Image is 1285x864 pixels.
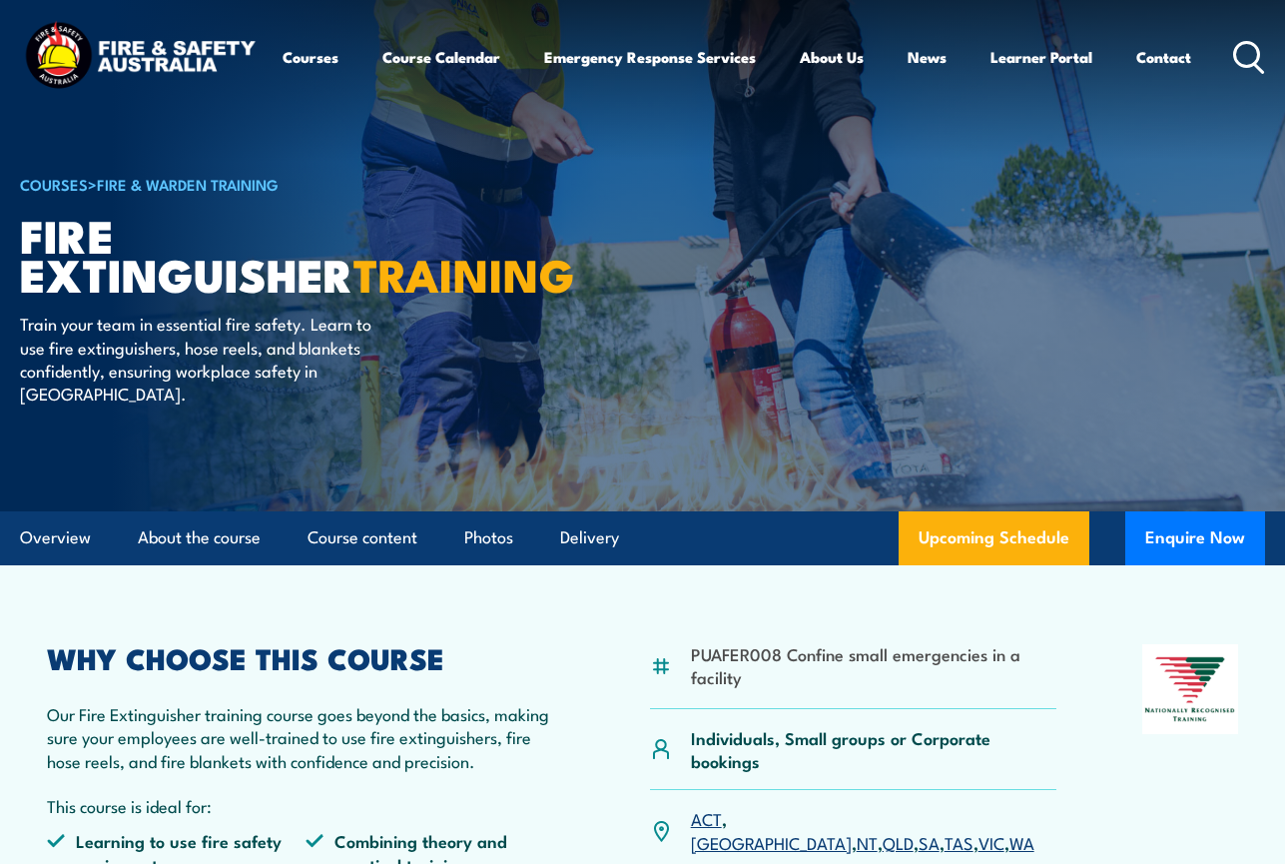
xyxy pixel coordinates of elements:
[691,726,1056,773] p: Individuals, Small groups or Corporate bookings
[990,33,1092,81] a: Learner Portal
[800,33,864,81] a: About Us
[899,511,1089,565] a: Upcoming Schedule
[691,806,722,830] a: ACT
[691,642,1056,689] li: PUAFER008 Confine small emergencies in a facility
[978,830,1004,854] a: VIC
[353,239,575,308] strong: TRAINING
[20,312,384,406] p: Train your team in essential fire safety. Learn to use fire extinguishers, hose reels, and blanke...
[20,172,513,196] h6: >
[560,511,619,564] a: Delivery
[20,511,91,564] a: Overview
[1136,33,1191,81] a: Contact
[919,830,940,854] a: SA
[691,807,1056,854] p: , , , , , , ,
[464,511,513,564] a: Photos
[382,33,500,81] a: Course Calendar
[544,33,756,81] a: Emergency Response Services
[883,830,914,854] a: QLD
[283,33,338,81] a: Courses
[1125,511,1265,565] button: Enquire Now
[20,173,88,195] a: COURSES
[97,173,279,195] a: Fire & Warden Training
[691,830,852,854] a: [GEOGRAPHIC_DATA]
[945,830,973,854] a: TAS
[47,794,563,817] p: This course is ideal for:
[47,702,563,772] p: Our Fire Extinguisher training course goes beyond the basics, making sure your employees are well...
[1009,830,1034,854] a: WA
[20,215,513,293] h1: Fire Extinguisher
[308,511,417,564] a: Course content
[908,33,947,81] a: News
[138,511,261,564] a: About the course
[1142,644,1238,734] img: Nationally Recognised Training logo.
[857,830,878,854] a: NT
[47,644,563,670] h2: WHY CHOOSE THIS COURSE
